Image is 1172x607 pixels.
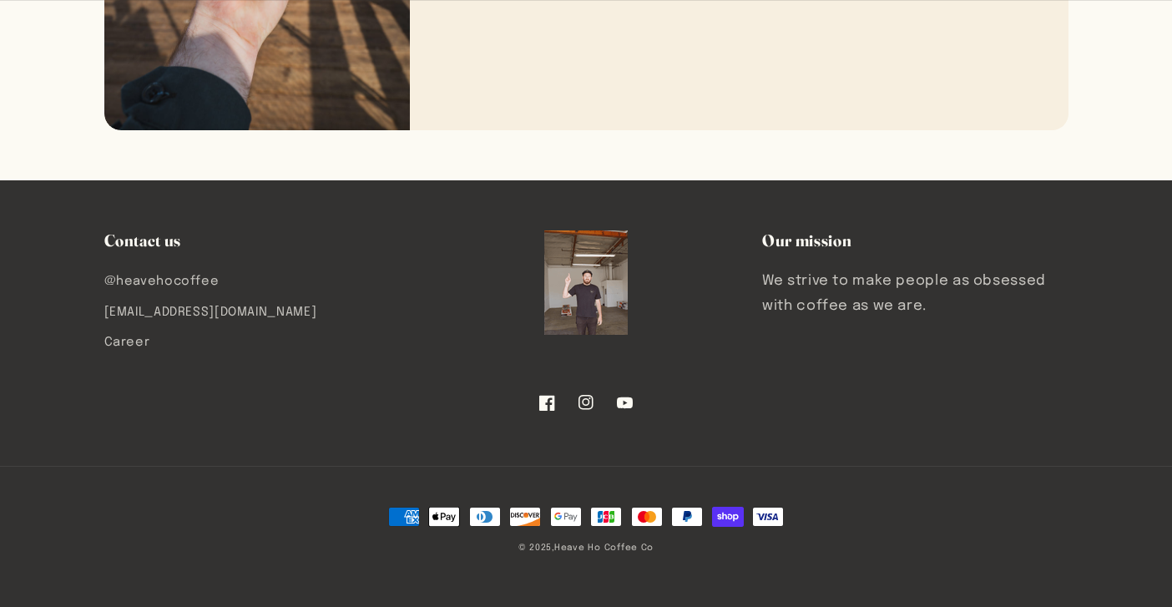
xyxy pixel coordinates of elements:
[518,544,654,552] small: © 2025,
[762,269,1068,318] p: We strive to make people as obsessed with coffee as we are.
[554,544,654,552] a: Heave Ho Coffee Co
[104,327,150,357] a: Career
[762,230,1068,251] h2: Our mission
[104,297,317,327] a: [EMAIL_ADDRESS][DOMAIN_NAME]
[104,230,410,251] h2: Contact us
[104,271,220,296] a: @heavehocoffee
